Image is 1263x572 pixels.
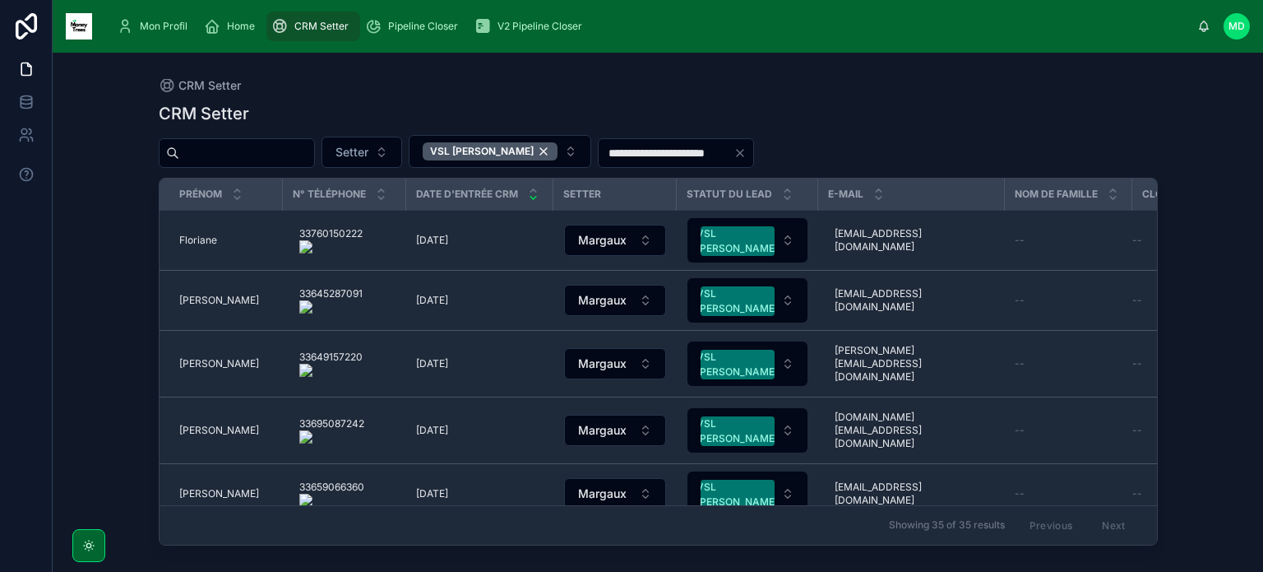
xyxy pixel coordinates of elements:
[1015,357,1025,370] span: --
[835,481,988,507] span: [EMAIL_ADDRESS][DOMAIN_NAME]
[696,480,778,509] div: VSL [PERSON_NAME]
[835,227,988,253] span: [EMAIL_ADDRESS][DOMAIN_NAME]
[1015,188,1098,201] span: Nom de famille
[687,277,808,323] a: Select Button
[416,294,448,307] span: [DATE]
[1132,357,1236,370] a: --
[687,342,807,386] button: Select Button
[1132,424,1142,437] span: --
[1132,234,1236,247] a: --
[828,404,995,457] a: [DOMAIN_NAME][EMAIL_ADDRESS][DOMAIN_NAME]
[1015,234,1025,247] span: --
[828,337,995,390] a: [PERSON_NAME][EMAIL_ADDRESS][DOMAIN_NAME]
[335,144,368,160] span: Setter
[416,294,544,307] a: [DATE]
[299,494,364,507] img: actions-icon.png
[696,416,778,446] div: VSL [PERSON_NAME]
[179,234,273,247] a: Floriane
[687,188,772,201] span: Statut du lead
[179,357,273,370] a: [PERSON_NAME]
[564,285,666,316] button: Select Button
[563,477,667,510] a: Select Button
[1132,487,1236,500] a: --
[299,227,363,239] onoff-telecom-ce-phone-number-wrapper: 33760150222
[828,188,863,201] span: E-mail
[179,357,259,370] span: [PERSON_NAME]
[299,364,363,377] img: actions-icon.png
[889,519,1005,532] span: Showing 35 of 35 results
[687,408,807,453] button: Select Button
[828,474,995,514] a: [EMAIL_ADDRESS][DOMAIN_NAME]
[563,224,667,257] a: Select Button
[178,77,241,94] span: CRM Setter
[563,188,601,201] span: Setter
[1132,424,1236,437] a: --
[299,300,363,314] img: actions-icon.png
[696,350,778,379] div: VSL [PERSON_NAME]
[1132,357,1142,370] span: --
[1015,487,1025,500] span: --
[388,20,458,33] span: Pipeline Closer
[687,341,808,387] a: Select Button
[416,424,448,437] span: [DATE]
[1015,424,1122,437] a: --
[578,292,627,309] span: Margaux
[578,356,627,372] span: Margaux
[1015,357,1122,370] a: --
[835,344,988,384] span: [PERSON_NAME][EMAIL_ADDRESS][DOMAIN_NAME]
[179,487,259,500] span: [PERSON_NAME]
[360,12,470,41] a: Pipeline Closer
[416,357,448,370] span: [DATE]
[1228,20,1245,33] span: MD
[159,102,249,125] h1: CRM Setter
[299,287,363,300] onoff-telecom-ce-phone-number-wrapper: 33645287091
[416,357,544,370] a: [DATE]
[687,217,808,263] a: Select Button
[1015,234,1122,247] a: --
[140,20,187,33] span: Mon Profil
[1015,487,1122,500] a: --
[293,474,396,514] a: 33659066360
[687,407,808,453] a: Select Button
[112,12,199,41] a: Mon Profil
[293,281,396,320] a: 33645287091
[293,411,396,450] a: 33695087242
[227,20,255,33] span: Home
[687,218,807,263] button: Select Button
[179,188,222,201] span: Prénom
[578,486,627,502] span: Margaux
[416,424,544,437] a: [DATE]
[563,414,667,447] a: Select Button
[1015,294,1122,307] a: --
[696,226,778,256] div: VSL [PERSON_NAME]
[416,487,448,500] span: [DATE]
[266,12,360,41] a: CRM Setter
[564,478,666,509] button: Select Button
[578,232,627,249] span: Margaux
[687,471,808,517] a: Select Button
[293,221,396,260] a: 33760150222
[179,294,273,307] a: [PERSON_NAME]
[1132,294,1236,307] a: --
[564,225,666,256] button: Select Button
[687,472,807,516] button: Select Button
[199,12,266,41] a: Home
[293,188,366,201] span: N° Téléphone
[299,240,363,253] img: actions-icon.png
[409,135,591,168] button: Select Button
[563,347,667,380] a: Select Button
[299,417,364,430] onoff-telecom-ce-phone-number-wrapper: 33695087242
[1132,234,1142,247] span: --
[179,487,273,500] a: [PERSON_NAME]
[733,146,753,160] button: Clear
[1132,487,1142,500] span: --
[416,487,544,500] a: [DATE]
[1142,188,1182,201] span: Closer
[179,234,217,247] span: Floriane
[294,20,349,33] span: CRM Setter
[423,142,557,160] button: Unselect VSL_WILLIAM
[828,221,995,260] a: [EMAIL_ADDRESS][DOMAIN_NAME]
[828,281,995,320] a: [EMAIL_ADDRESS][DOMAIN_NAME]
[563,284,667,317] a: Select Button
[564,415,666,446] button: Select Button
